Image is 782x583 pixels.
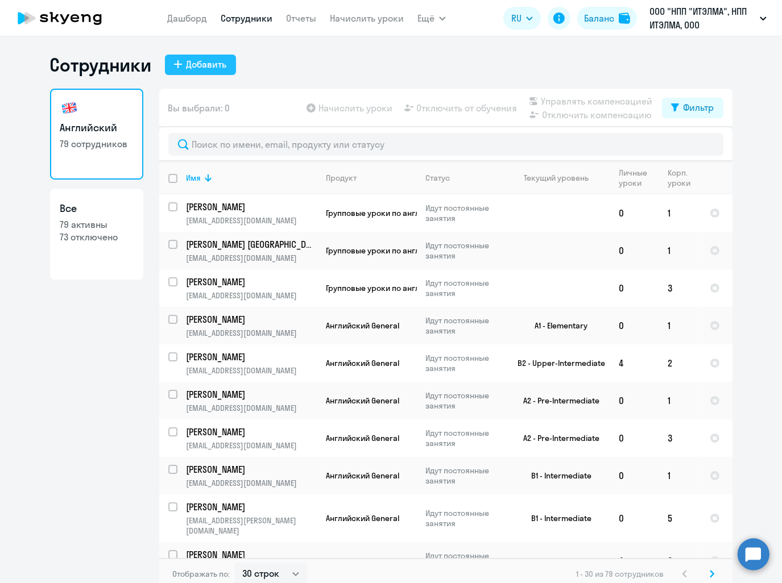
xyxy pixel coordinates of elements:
[659,307,701,344] td: 1
[326,556,400,566] span: Английский General
[187,548,315,561] p: [PERSON_NAME]
[610,232,659,269] td: 0
[173,569,230,579] span: Отображать по:
[187,215,317,226] p: [EMAIL_ADDRESS][DOMAIN_NAME]
[187,290,317,301] p: [EMAIL_ADDRESS][DOMAIN_NAME]
[511,11,522,25] span: RU
[426,353,504,373] p: Идут постоянные занятия
[326,358,400,368] span: Английский General
[662,98,723,118] button: Фильтр
[187,351,315,363] p: [PERSON_NAME]
[417,7,446,30] button: Ещё
[187,501,315,513] p: [PERSON_NAME]
[504,494,610,542] td: B1 - Intermediate
[187,463,315,476] p: [PERSON_NAME]
[326,513,400,523] span: Английский General
[426,203,504,223] p: Идут постоянные занятия
[187,478,317,488] p: [EMAIL_ADDRESS][DOMAIN_NAME]
[610,382,659,419] td: 0
[326,173,357,183] div: Продукт
[187,403,317,413] p: [EMAIL_ADDRESS][DOMAIN_NAME]
[426,390,504,411] p: Идут постоянные занятия
[659,419,701,457] td: 3
[426,508,504,528] p: Идут постоянные занятия
[426,278,504,298] p: Идут постоянные занятия
[187,426,317,438] a: [PERSON_NAME]
[504,457,610,494] td: B1 - Intermediate
[187,201,315,213] p: [PERSON_NAME]
[187,548,317,561] a: [PERSON_NAME]
[659,542,701,580] td: 3
[187,388,315,401] p: [PERSON_NAME]
[187,351,317,363] a: [PERSON_NAME]
[659,269,701,307] td: 3
[187,276,315,288] p: [PERSON_NAME]
[187,276,317,288] a: [PERSON_NAME]
[577,7,637,30] button: Балансbalance
[610,494,659,542] td: 0
[60,99,78,117] img: english
[504,307,610,344] td: A1 - Elementary
[187,501,317,513] a: [PERSON_NAME]
[187,515,317,536] p: [EMAIL_ADDRESS][PERSON_NAME][DOMAIN_NAME]
[187,313,315,326] p: [PERSON_NAME]
[659,344,701,382] td: 2
[187,388,317,401] a: [PERSON_NAME]
[659,194,701,232] td: 1
[187,238,317,251] a: [PERSON_NAME] [GEOGRAPHIC_DATA]
[330,13,404,24] a: Начислить уроки
[584,11,614,25] div: Баланс
[577,569,664,579] span: 1 - 30 из 79 сотрудников
[649,5,755,32] p: ООО "НПП "ИТЭЛМА", НПП ИТЭЛМА, ООО
[426,240,504,261] p: Идут постоянные занятия
[326,208,531,218] span: Групповые уроки по английскому языку для взрослых
[187,173,201,183] div: Имя
[187,201,317,213] a: [PERSON_NAME]
[167,13,207,24] a: Дашборд
[187,253,317,263] p: [EMAIL_ADDRESS][DOMAIN_NAME]
[187,238,315,251] p: [PERSON_NAME] [GEOGRAPHIC_DATA]
[610,419,659,457] td: 0
[619,13,630,24] img: balance
[326,320,400,331] span: Английский General
[610,307,659,344] td: 0
[326,245,531,256] span: Групповые уроки по английскому языку для взрослых
[168,101,230,115] span: Вы выбрали: 0
[326,173,416,183] div: Продукт
[610,542,659,580] td: 4
[221,13,272,24] a: Сотрудники
[668,168,693,188] div: Корп. уроки
[50,189,143,280] a: Все79 активны73 отключено
[60,138,133,150] p: 79 сотрудников
[326,283,531,293] span: Групповые уроки по английскому языку для взрослых
[286,13,316,24] a: Отчеты
[504,542,610,580] td: B2 - Upper-Intermediate
[187,440,317,451] p: [EMAIL_ADDRESS][DOMAIN_NAME]
[417,11,435,25] span: Ещё
[619,168,651,188] div: Личные уроки
[60,201,133,216] h3: Все
[187,426,315,438] p: [PERSON_NAME]
[187,365,317,376] p: [EMAIL_ADDRESS][DOMAIN_NAME]
[165,55,236,75] button: Добавить
[187,328,317,338] p: [EMAIL_ADDRESS][DOMAIN_NAME]
[504,344,610,382] td: B2 - Upper-Intermediate
[60,218,133,231] p: 79 активны
[187,463,317,476] a: [PERSON_NAME]
[659,232,701,269] td: 1
[504,419,610,457] td: A2 - Pre-Intermediate
[60,120,133,135] h3: Английский
[668,168,700,188] div: Корп. уроки
[168,133,723,156] input: Поиск по имени, email, продукту или статусу
[426,428,504,448] p: Идут постоянные занятия
[524,173,589,183] div: Текущий уровень
[187,173,317,183] div: Имя
[50,53,151,76] h1: Сотрудники
[659,382,701,419] td: 1
[326,433,400,443] span: Английский General
[644,5,772,32] button: ООО "НПП "ИТЭЛМА", НПП ИТЭЛМА, ООО
[659,494,701,542] td: 5
[503,7,541,30] button: RU
[610,269,659,307] td: 0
